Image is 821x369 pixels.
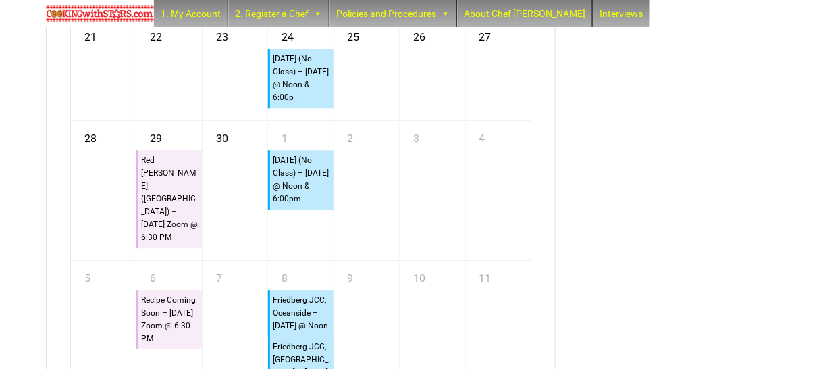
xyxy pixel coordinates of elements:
a: September 28, 2025 [78,121,103,149]
td: September 27, 2025 [466,20,531,121]
a: September 30, 2025 [209,121,235,149]
a: September 24, 2025 [275,20,300,48]
td: September 30, 2025 [203,121,268,261]
a: October 10, 2025 [406,261,432,289]
td: October 1, 2025 [268,121,334,261]
a: Recipe Coming Soon – [DATE] Zoom @ 6:30 PM [136,290,201,349]
a: September 22, 2025 [143,20,169,48]
div: Recipe Coming Soon – [DATE] Zoom @ 6:30 PM [140,293,199,346]
div: Red [PERSON_NAME] ([GEOGRAPHIC_DATA]) – [DATE] Zoom @ 6:30 PM [140,153,199,245]
a: October 4, 2025 [473,121,492,149]
a: September 21, 2025 [78,20,103,48]
td: October 4, 2025 [466,121,531,261]
a: September 25, 2025 [341,20,367,48]
a: September 23, 2025 [209,20,235,48]
div: Friedberg JCC, Oceanside – [DATE] @ Noon [272,293,331,333]
div: [DATE] (No Class) – [DATE] @ Noon & 6:00pm [272,153,331,206]
a: October 7, 2025 [209,261,229,289]
td: September 22, 2025 [136,20,202,121]
a: [DATE] (No Class) – [DATE] @ Noon & 6:00p [268,49,333,108]
td: September 21, 2025 [71,20,136,121]
a: September 29, 2025 [143,121,169,149]
td: September 23, 2025 [203,20,268,121]
a: October 3, 2025 [406,121,426,149]
div: [DATE] (No Class) – [DATE] @ Noon & 6:00p [272,52,331,105]
a: October 2, 2025 [341,121,361,149]
img: Chef Paula's Cooking With Stars [46,5,154,22]
a: Red [PERSON_NAME] ([GEOGRAPHIC_DATA]) – [DATE] Zoom @ 6:30 PM [136,150,201,248]
a: October 11, 2025 [473,261,498,289]
td: October 2, 2025 [334,121,400,261]
td: October 3, 2025 [400,121,465,261]
td: September 28, 2025 [71,121,136,261]
a: Friedberg JCC, Oceanside – [DATE] @ Noon [268,290,333,337]
td: September 29, 2025 [136,121,202,261]
a: [DATE] (No Class) – [DATE] @ Noon & 6:00pm [268,150,333,210]
td: September 24, 2025 [268,20,334,121]
td: September 26, 2025 [400,20,465,121]
a: October 9, 2025 [341,261,361,289]
a: October 8, 2025 [275,261,294,289]
a: October 6, 2025 [143,261,163,289]
a: October 1, 2025 [275,121,294,149]
a: October 5, 2025 [78,261,97,289]
td: September 25, 2025 [334,20,400,121]
a: September 26, 2025 [406,20,432,48]
a: September 27, 2025 [473,20,498,48]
